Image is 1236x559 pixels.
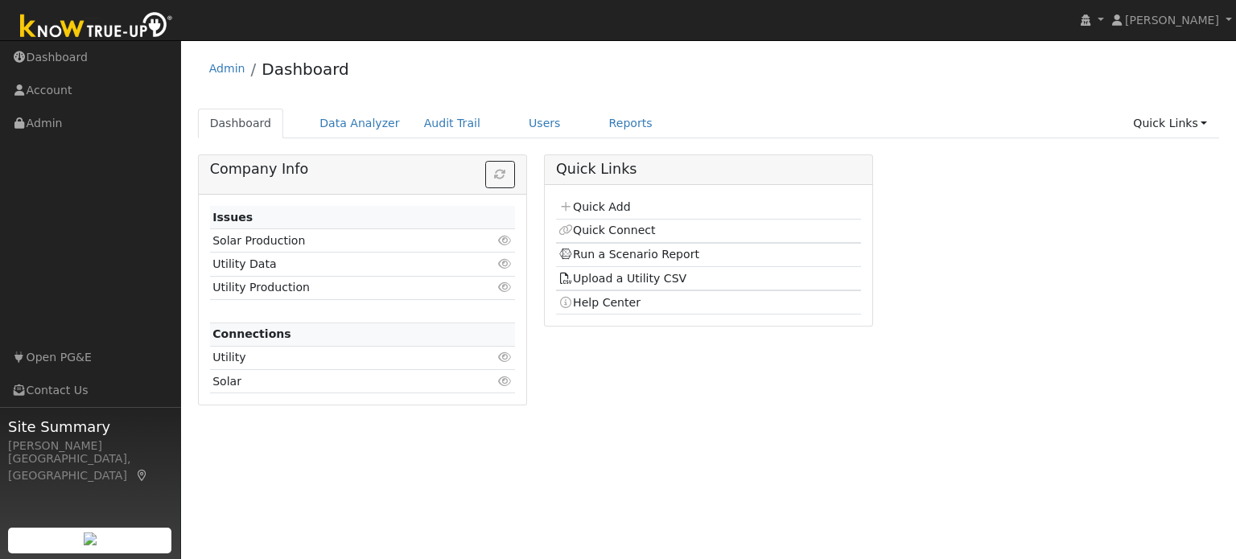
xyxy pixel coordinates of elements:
[556,161,861,178] h5: Quick Links
[558,248,699,261] a: Run a Scenario Report
[558,200,630,213] a: Quick Add
[210,229,466,253] td: Solar Production
[212,327,291,340] strong: Connections
[210,346,466,369] td: Utility
[210,276,466,299] td: Utility Production
[498,235,513,246] i: Click to view
[8,416,172,438] span: Site Summary
[262,60,349,79] a: Dashboard
[517,109,573,138] a: Users
[498,351,513,363] i: Click to view
[210,161,515,178] h5: Company Info
[210,253,466,276] td: Utility Data
[1125,14,1219,27] span: [PERSON_NAME]
[135,469,150,482] a: Map
[558,272,686,285] a: Upload a Utility CSV
[1121,109,1219,138] a: Quick Links
[498,376,513,387] i: Click to view
[307,109,412,138] a: Data Analyzer
[209,62,245,75] a: Admin
[84,532,97,545] img: retrieve
[558,224,655,236] a: Quick Connect
[212,211,253,224] strong: Issues
[12,9,181,45] img: Know True-Up
[498,258,513,269] i: Click to view
[412,109,492,138] a: Audit Trail
[198,109,284,138] a: Dashboard
[210,370,466,393] td: Solar
[8,450,172,484] div: [GEOGRAPHIC_DATA], [GEOGRAPHIC_DATA]
[558,296,641,309] a: Help Center
[8,438,172,454] div: [PERSON_NAME]
[498,282,513,293] i: Click to view
[597,109,665,138] a: Reports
